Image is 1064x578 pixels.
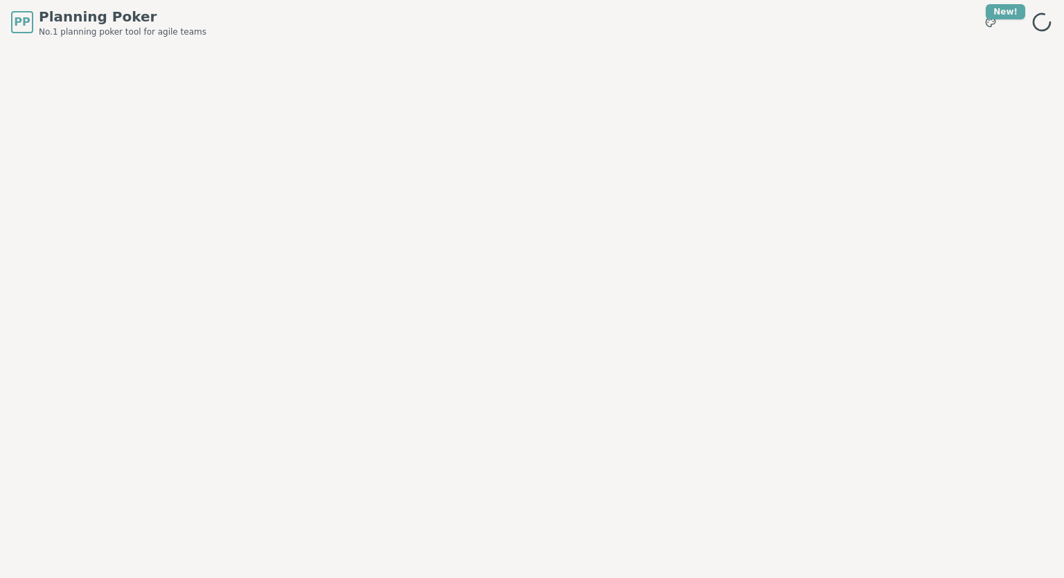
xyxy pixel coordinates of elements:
div: New! [986,4,1025,19]
span: PP [14,14,30,30]
button: New! [978,10,1003,35]
span: No.1 planning poker tool for agile teams [39,26,206,37]
a: PPPlanning PokerNo.1 planning poker tool for agile teams [11,7,206,37]
span: Planning Poker [39,7,206,26]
